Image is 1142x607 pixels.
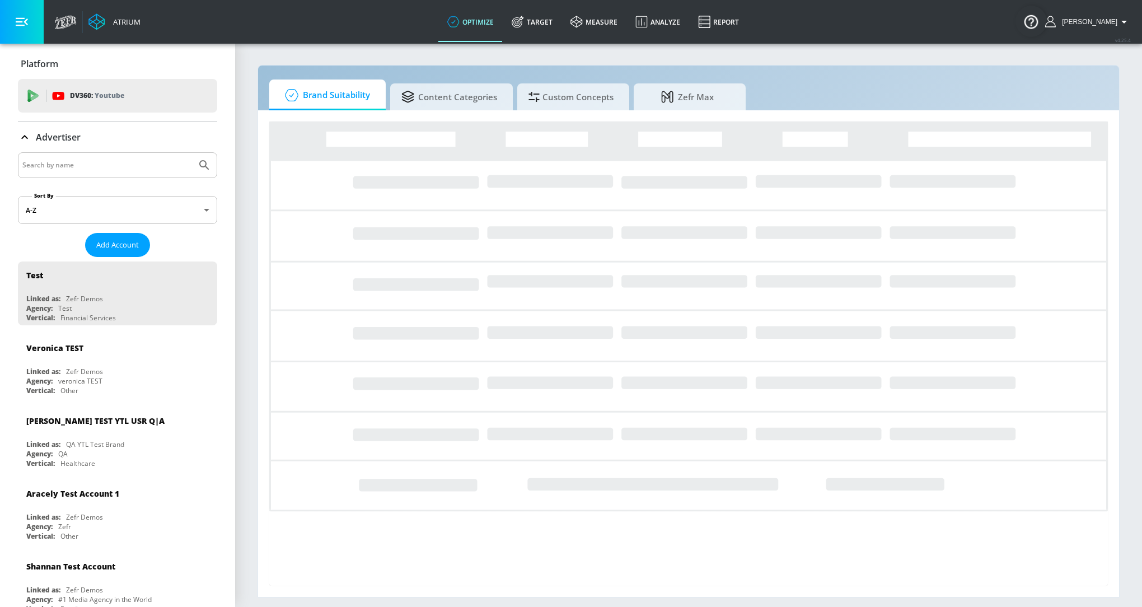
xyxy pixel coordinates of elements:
[18,480,217,544] div: Aracely Test Account 1Linked as:Zefr DemosAgency:ZefrVertical:Other
[26,440,60,449] div: Linked as:
[26,367,60,376] div: Linked as:
[26,270,43,281] div: Test
[58,303,72,313] div: Test
[18,262,217,325] div: TestLinked as:Zefr DemosAgency:TestVertical:Financial Services
[528,83,614,110] span: Custom Concepts
[26,512,60,522] div: Linked as:
[503,2,561,42] a: Target
[1015,6,1047,37] button: Open Resource Center
[26,376,53,386] div: Agency:
[70,90,124,102] p: DV360:
[58,449,68,459] div: QA
[1045,15,1131,29] button: [PERSON_NAME]
[561,2,626,42] a: measure
[60,459,95,468] div: Healthcare
[18,79,217,113] div: DV360: Youtube
[21,58,58,70] p: Platform
[18,334,217,398] div: Veronica TESTLinked as:Zefr DemosAgency:veronica TESTVertical:Other
[26,585,60,595] div: Linked as:
[18,48,217,80] div: Platform
[26,531,55,541] div: Vertical:
[58,376,102,386] div: veronica TEST
[1057,18,1117,26] span: login as: veronica.hernandez@zefr.com
[60,313,116,323] div: Financial Services
[66,585,103,595] div: Zefr Demos
[85,233,150,257] button: Add Account
[66,294,103,303] div: Zefr Demos
[66,440,124,449] div: QA YTL Test Brand
[18,407,217,471] div: [PERSON_NAME] TEST YTL USR Q|ALinked as:QA YTL Test BrandAgency:QAVertical:Healthcare
[58,522,71,531] div: Zefr
[36,131,81,143] p: Advertiser
[26,449,53,459] div: Agency:
[689,2,748,42] a: Report
[95,90,124,101] p: Youtube
[26,459,55,468] div: Vertical:
[626,2,689,42] a: Analyze
[26,415,165,426] div: [PERSON_NAME] TEST YTL USR Q|A
[26,595,53,604] div: Agency:
[26,488,119,499] div: Aracely Test Account 1
[96,239,139,251] span: Add Account
[1115,37,1131,43] span: v 4.25.4
[645,83,730,110] span: Zefr Max
[22,158,192,172] input: Search by name
[26,313,55,323] div: Vertical:
[26,561,115,572] div: Shannan Test Account
[66,512,103,522] div: Zefr Demos
[26,386,55,395] div: Vertical:
[18,122,217,153] div: Advertiser
[60,531,78,541] div: Other
[26,343,83,353] div: Veronica TEST
[66,367,103,376] div: Zefr Demos
[60,386,78,395] div: Other
[280,82,370,109] span: Brand Suitability
[32,192,56,199] label: Sort By
[26,522,53,531] div: Agency:
[58,595,152,604] div: #1 Media Agency in the World
[26,294,60,303] div: Linked as:
[109,17,141,27] div: Atrium
[438,2,503,42] a: optimize
[18,196,217,224] div: A-Z
[88,13,141,30] a: Atrium
[26,303,53,313] div: Agency:
[401,83,497,110] span: Content Categories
